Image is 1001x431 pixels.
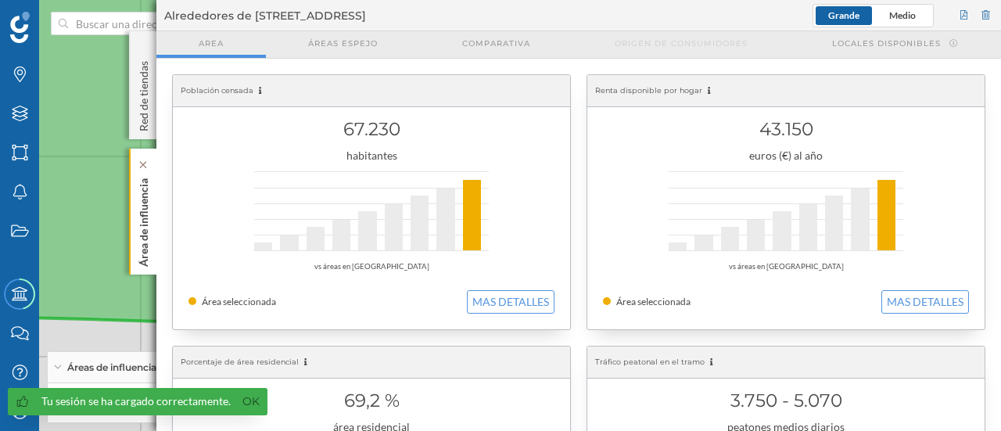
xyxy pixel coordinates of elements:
span: Áreas de influencia [67,361,156,375]
h1: 43.150 [603,114,969,144]
span: Área seleccionada [616,296,691,307]
span: Area [199,38,224,49]
span: Grande [828,9,859,21]
p: Área de influencia [136,172,152,267]
h1: 69,2 % [188,386,554,415]
span: Áreas espejo [308,38,378,49]
button: MAS DETALLES [467,290,554,314]
div: Tráfico peatonal en el tramo [587,347,985,379]
div: Renta disponible por hogar [587,75,985,107]
p: Red de tiendas [136,55,152,131]
img: Geoblink Logo [10,12,30,43]
span: Origen de consumidores [615,38,748,49]
div: Porcentaje de área residencial [173,347,570,379]
div: habitantes [188,148,554,163]
button: MAS DETALLES [881,290,969,314]
span: Alrededores de [STREET_ADDRESS] [164,8,366,23]
span: Soporte [31,11,87,25]
div: Tu sesión se ha cargado correctamente. [41,393,231,409]
span: Locales disponibles [832,38,941,49]
div: euros (€) al año [603,148,969,163]
div: vs áreas en [GEOGRAPHIC_DATA] [603,259,969,275]
a: Ok [239,393,264,411]
div: vs áreas en [GEOGRAPHIC_DATA] [188,259,554,275]
h1: 3.750 - 5.070 [603,386,969,415]
div: Población censada [173,75,570,107]
h1: 67.230 [188,114,554,144]
span: Comparativa [462,38,530,49]
span: Área seleccionada [202,296,276,307]
span: Medio [889,9,916,21]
